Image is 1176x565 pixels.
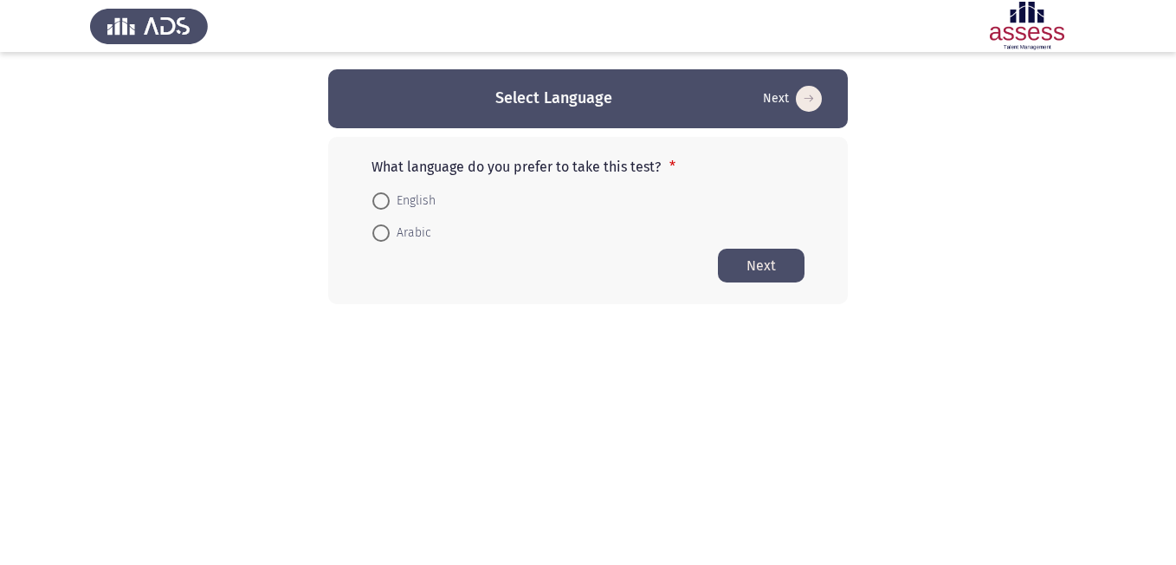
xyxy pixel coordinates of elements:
button: Start assessment [758,85,827,113]
p: What language do you prefer to take this test? [372,159,804,175]
span: English [390,191,436,211]
img: Assessment logo of Development Assessment R1 (EN/AR) [968,2,1086,50]
button: Start assessment [718,249,804,282]
h3: Select Language [495,88,612,109]
span: Arabic [390,223,431,244]
img: Assess Talent Management logo [90,2,208,50]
